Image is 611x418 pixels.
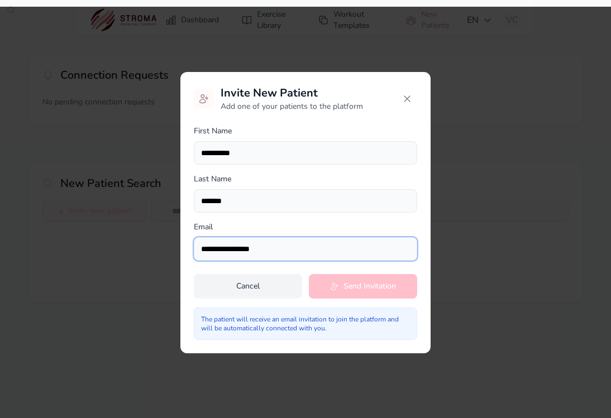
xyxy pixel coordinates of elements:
[399,4,460,36] a: New Patients
[201,315,410,333] p: The patient will receive an email invitation to join the platform and will be automatically conne...
[311,4,390,36] a: Workout Templates
[221,101,363,112] p: Add one of your patients to the platform
[194,126,417,137] label: First Name
[309,274,417,299] button: Send Invitation
[194,274,302,299] button: Cancel
[194,174,417,185] label: Last Name
[221,85,363,101] h2: Invite New Patient
[194,222,417,233] label: Email
[235,4,302,36] a: Exercise Library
